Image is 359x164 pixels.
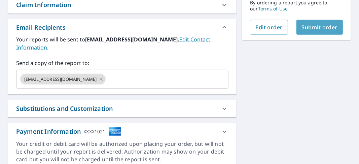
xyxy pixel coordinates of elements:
[8,100,237,117] div: Substitutions and Customization
[85,36,179,43] b: [EMAIL_ADDRESS][DOMAIN_NAME].
[83,127,105,136] div: XXXX1021
[16,59,228,67] label: Send a copy of the report to:
[296,20,343,35] button: Submit order
[255,24,283,31] span: Edit order
[16,23,66,32] div: Email Recipients
[8,19,237,35] div: Email Recipients
[16,104,113,113] div: Substitutions and Customization
[16,127,121,136] div: Payment Information
[302,24,338,31] span: Submit order
[20,74,106,85] div: [EMAIL_ADDRESS][DOMAIN_NAME]
[20,76,101,83] span: [EMAIL_ADDRESS][DOMAIN_NAME]
[258,5,288,12] a: Terms of Use
[16,0,71,9] div: Claim Information
[16,140,228,163] div: Your credit or debit card will be authorized upon placing your order, but will not be charged unt...
[16,35,228,52] label: Your reports will be sent to
[8,123,237,140] div: Payment InformationXXXX1021cardImage
[250,20,288,35] button: Edit order
[108,127,121,136] img: cardImage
